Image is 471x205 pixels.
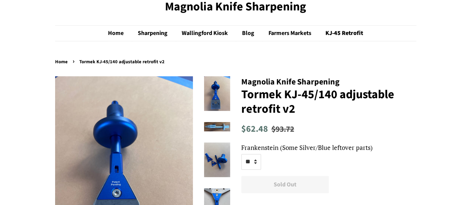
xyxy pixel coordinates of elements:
[263,26,319,41] a: Farmers Markets
[236,26,262,41] a: Blog
[55,58,70,65] a: Home
[132,26,175,41] a: Sharpening
[241,142,416,153] label: Frankenstein (Some Silver/Blue leftover parts)
[320,26,363,41] a: KJ-45 Retrofit
[108,26,131,41] a: Home
[241,87,416,116] h1: Tormek KJ-45/140 adjustable retrofit v2
[271,124,294,135] s: $93.72
[73,57,76,66] span: ›
[274,180,296,189] span: Sold Out
[204,76,230,111] img: Tormek KJ-45/140 adjustable retrofit v2
[55,58,416,66] nav: breadcrumbs
[241,176,329,193] button: Sold Out
[176,26,235,41] a: Wallingford Kiosk
[79,58,166,65] span: Tormek KJ-45/140 adjustable retrofit v2
[241,123,268,135] span: $62.48
[241,76,340,88] span: Magnolia Knife Sharpening
[204,122,230,131] img: Tormek KJ-45/140 adjustable retrofit v2
[204,142,230,177] img: Tormek KJ-45/140 adjustable retrofit v2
